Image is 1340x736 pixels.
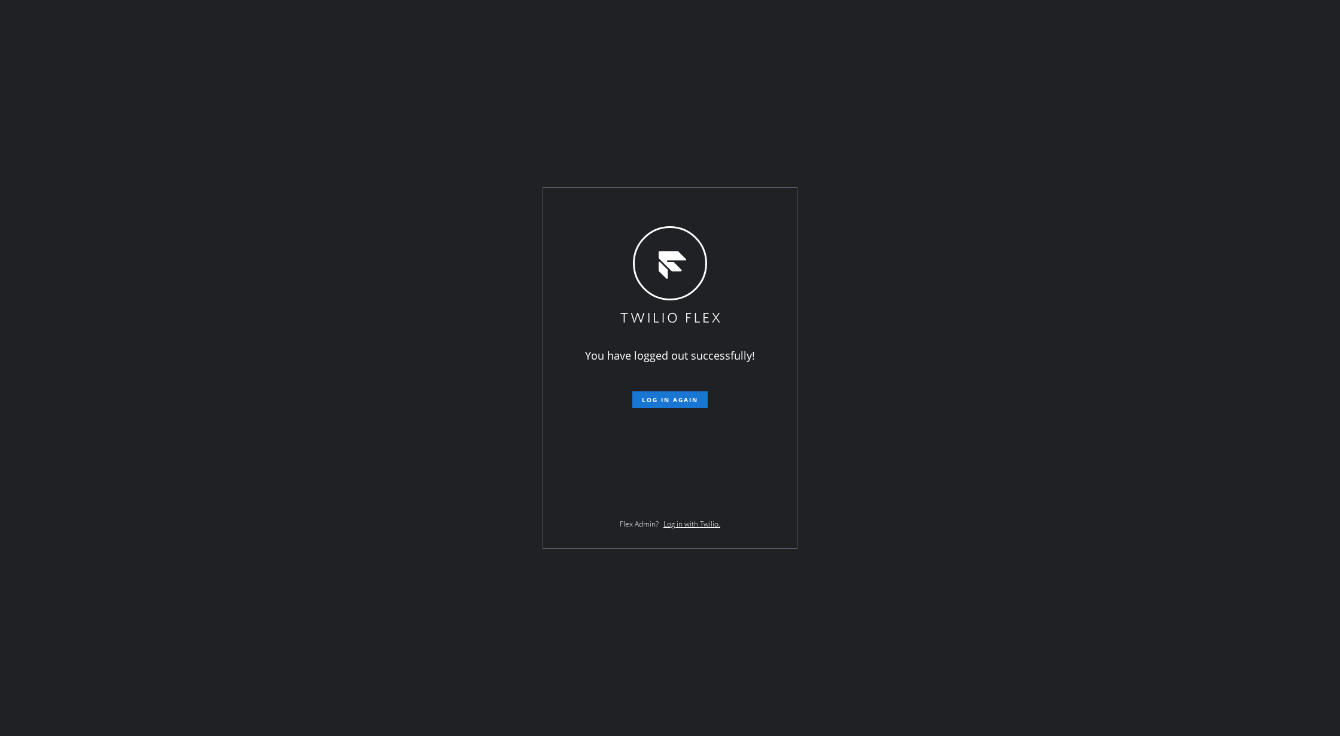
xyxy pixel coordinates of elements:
a: Log in with Twilio. [663,519,720,529]
span: Flex Admin? [620,519,659,529]
span: Log in again [642,396,698,404]
span: You have logged out successfully! [585,348,755,363]
button: Log in again [632,391,708,408]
